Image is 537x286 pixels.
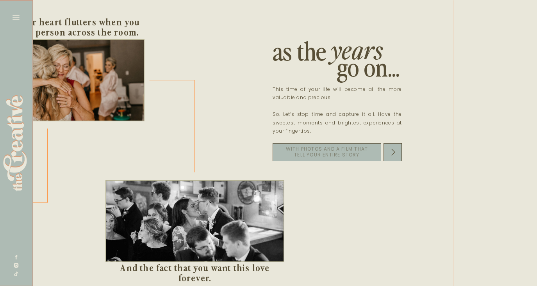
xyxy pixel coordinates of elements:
[282,146,372,157] a: With photos and a film that tell your entire story
[273,36,329,67] h2: as the
[273,85,402,136] p: This time of your life will become all the more valuable and precious. So. Let’s stop time and ca...
[323,36,389,63] h2: years
[105,262,284,272] h3: And the fact that you want this love forever.
[337,52,402,83] h2: go on...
